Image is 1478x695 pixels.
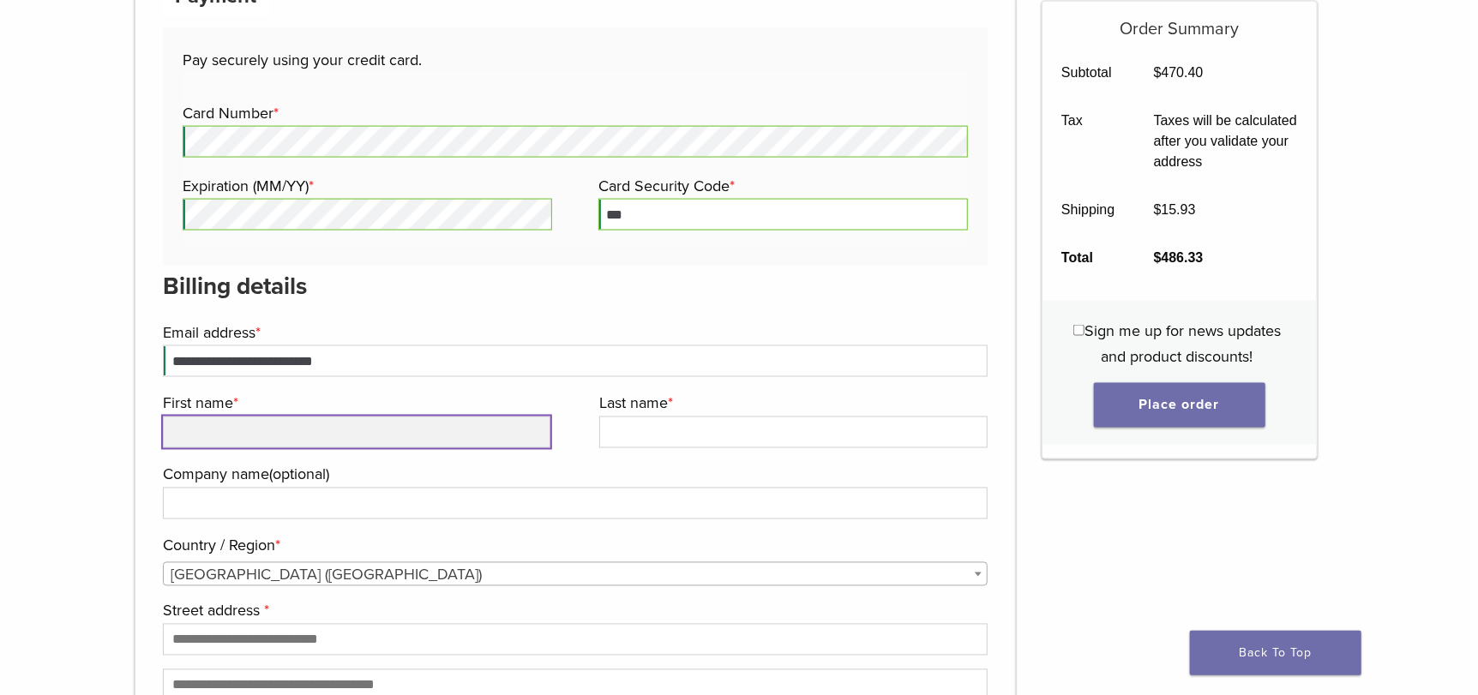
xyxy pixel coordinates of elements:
h5: Order Summary [1042,1,1318,39]
th: Shipping [1042,185,1135,233]
span: Country / Region [163,562,988,586]
th: Subtotal [1042,48,1135,96]
bdi: 15.93 [1154,201,1196,216]
th: Tax [1042,96,1135,185]
label: Email address [163,320,983,345]
td: Taxes will be calculated after you validate your address [1134,96,1317,185]
span: Sign me up for news updates and product discounts! [1084,321,1281,365]
span: (optional) [269,465,329,484]
span: $ [1154,249,1162,264]
label: Expiration (MM/YY) [183,173,548,199]
label: Company name [163,462,983,488]
label: Card Number [183,100,964,126]
button: Place order [1094,382,1265,427]
label: Card Security Code [598,173,964,199]
label: Country / Region [163,533,983,559]
fieldset: Payment Info [183,73,968,246]
span: $ [1154,201,1162,216]
span: United States (US) [164,563,987,587]
a: Back To Top [1190,631,1361,675]
th: Total [1042,233,1135,281]
bdi: 470.40 [1154,64,1204,79]
label: Street address [163,598,983,624]
input: Sign me up for news updates and product discounts! [1073,325,1084,336]
label: First name [163,391,546,416]
bdi: 486.33 [1154,249,1204,264]
p: Pay securely using your credit card. [183,47,968,73]
span: $ [1154,64,1162,79]
h3: Billing details [163,266,988,307]
label: Last name [599,391,982,416]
